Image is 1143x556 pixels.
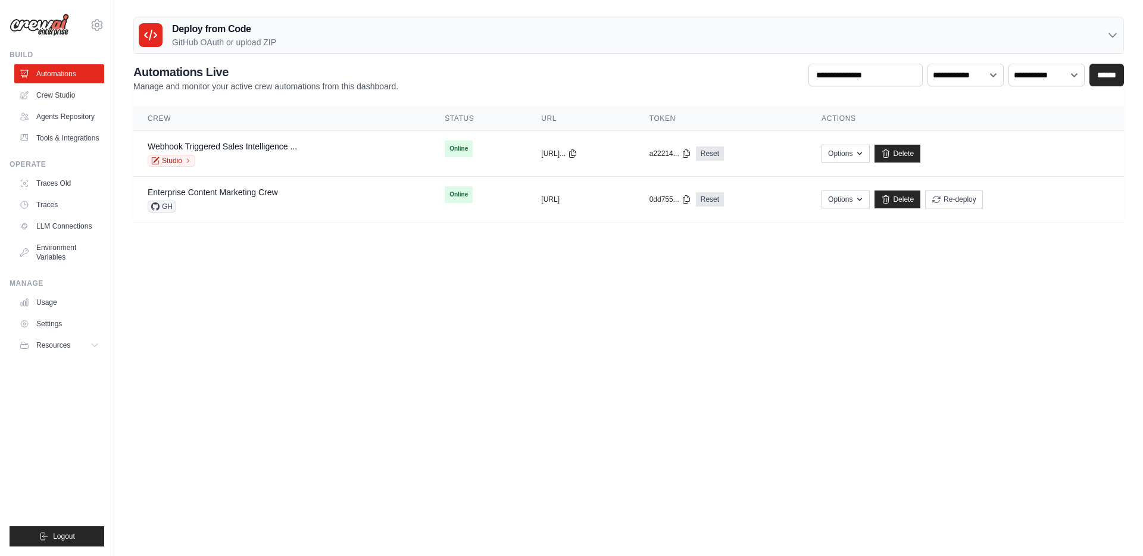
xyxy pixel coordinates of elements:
span: Online [445,186,473,203]
a: Studio [148,155,195,167]
a: Settings [14,314,104,333]
a: Delete [875,190,920,208]
a: Tools & Integrations [14,129,104,148]
button: Options [822,145,870,163]
div: Manage [10,279,104,288]
span: Online [445,140,473,157]
a: Enterprise Content Marketing Crew [148,188,278,197]
button: 0dd755... [649,195,691,204]
button: Options [822,190,870,208]
a: Reset [696,192,724,207]
button: Re-deploy [925,190,983,208]
a: Traces [14,195,104,214]
a: Traces Old [14,174,104,193]
a: Webhook Triggered Sales Intelligence ... [148,142,297,151]
a: Delete [875,145,920,163]
a: Reset [696,146,724,161]
a: Agents Repository [14,107,104,126]
th: Token [635,107,807,131]
button: Resources [14,336,104,355]
button: Logout [10,526,104,546]
a: Usage [14,293,104,312]
div: Operate [10,160,104,169]
a: LLM Connections [14,217,104,236]
a: Environment Variables [14,238,104,267]
h2: Automations Live [133,64,398,80]
div: Build [10,50,104,60]
span: Logout [53,532,75,541]
th: Actions [807,107,1124,131]
h3: Deploy from Code [172,22,276,36]
button: a22214... [649,149,691,158]
p: GitHub OAuth or upload ZIP [172,36,276,48]
a: Crew Studio [14,86,104,105]
span: GH [148,201,176,213]
span: Resources [36,341,70,350]
a: Automations [14,64,104,83]
th: URL [527,107,635,131]
p: Manage and monitor your active crew automations from this dashboard. [133,80,398,92]
th: Crew [133,107,430,131]
img: Logo [10,14,69,36]
th: Status [430,107,527,131]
